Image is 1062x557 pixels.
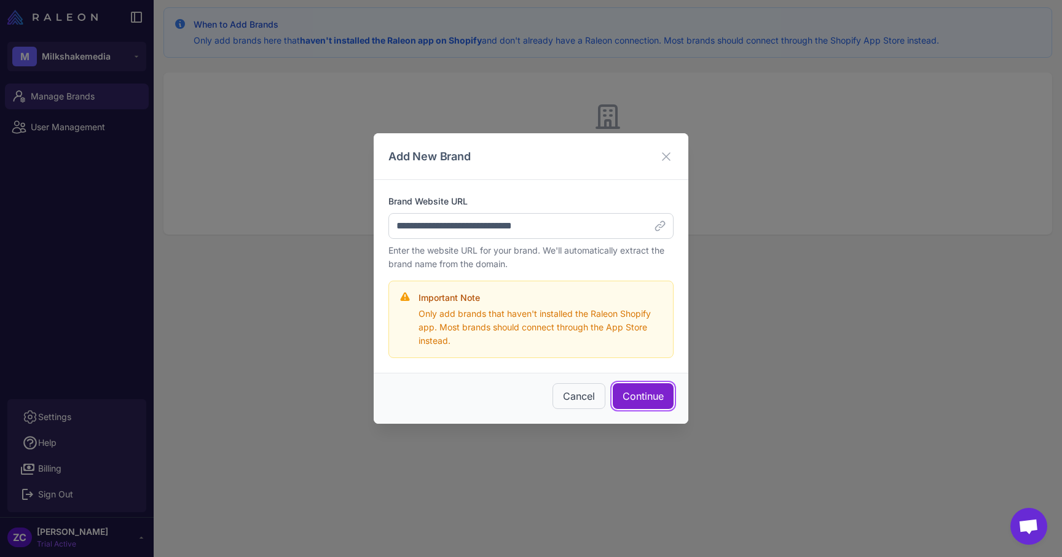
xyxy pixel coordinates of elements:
[613,383,674,409] button: Continue
[419,307,663,348] p: Only add brands that haven't installed the Raleon Shopify app. Most brands should connect through...
[553,383,605,409] button: Cancel
[388,244,674,271] p: Enter the website URL for your brand. We'll automatically extract the brand name from the domain.
[388,148,471,165] h3: Add New Brand
[388,195,674,208] label: Brand Website URL
[419,291,663,305] h4: Important Note
[1010,508,1047,545] div: Open chat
